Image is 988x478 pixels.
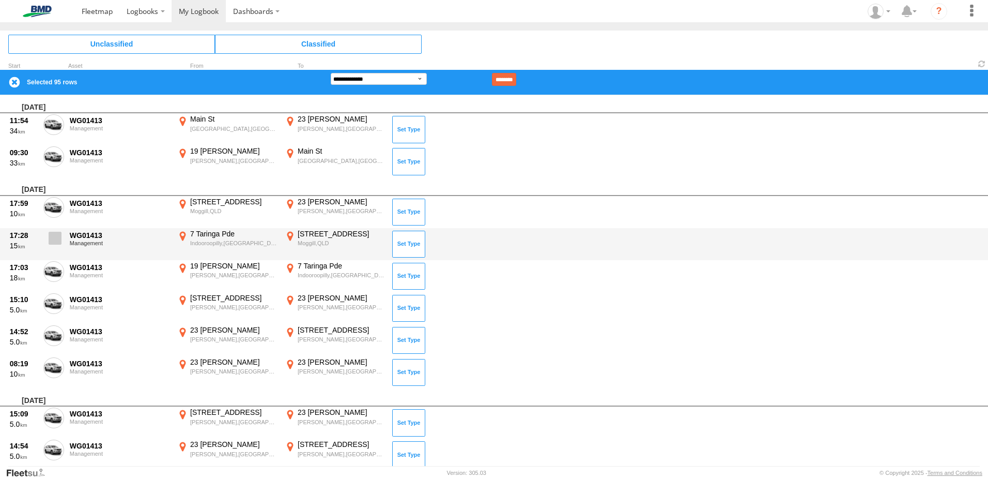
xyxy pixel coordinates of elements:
div: 5.0 [10,337,38,347]
div: 15:09 [10,409,38,419]
div: 23 [PERSON_NAME] [298,357,385,367]
div: [PERSON_NAME],[GEOGRAPHIC_DATA] [298,451,385,458]
div: 15:10 [10,295,38,304]
button: Click to Set [392,409,425,436]
div: [PERSON_NAME],[GEOGRAPHIC_DATA] [298,368,385,375]
label: Click to View Event Location [283,325,387,355]
div: WG01413 [70,263,170,272]
div: Asset [68,64,172,69]
div: 23 [PERSON_NAME] [298,408,385,417]
div: Moggill,QLD [190,207,277,215]
div: 23 [PERSON_NAME] [190,325,277,335]
div: [PERSON_NAME],[GEOGRAPHIC_DATA] [298,207,385,215]
div: [PERSON_NAME],[GEOGRAPHIC_DATA] [190,419,277,426]
label: Click to View Event Location [283,440,387,470]
div: Management [70,336,170,342]
label: Click to View Event Location [283,293,387,323]
label: Click to View Event Location [176,114,279,144]
div: Management [70,157,170,163]
label: Click to View Event Location [176,408,279,438]
div: WG01413 [70,327,170,336]
span: Click to view Unclassified Trips [8,35,215,53]
div: Management [70,125,170,131]
label: Click to View Event Location [176,261,279,291]
div: Moggill,QLD [298,240,385,247]
div: [STREET_ADDRESS] [298,440,385,449]
div: 7 Taringa Pde [298,261,385,271]
label: Click to View Event Location [176,325,279,355]
div: 08:19 [10,359,38,368]
div: Management [70,240,170,246]
label: Click to View Event Location [176,293,279,323]
div: [PERSON_NAME],[GEOGRAPHIC_DATA] [298,419,385,426]
div: Management [70,368,170,375]
div: Indooroopilly,[GEOGRAPHIC_DATA] [298,272,385,279]
div: Main St [298,146,385,156]
div: 19 [PERSON_NAME] [190,146,277,156]
div: [PERSON_NAME],[GEOGRAPHIC_DATA] [298,125,385,132]
div: [PERSON_NAME],[GEOGRAPHIC_DATA] [190,272,277,279]
div: © Copyright 2025 - [879,470,982,476]
div: 14:54 [10,441,38,451]
div: WG01413 [70,441,170,451]
div: 17:28 [10,231,38,240]
div: Management [70,451,170,457]
div: WG01413 [70,409,170,419]
label: Click to View Event Location [176,357,279,387]
div: [PERSON_NAME],[GEOGRAPHIC_DATA] [298,304,385,311]
div: 14:52 [10,327,38,336]
div: 23 [PERSON_NAME] [190,440,277,449]
div: 34 [10,126,38,136]
div: 23 [PERSON_NAME] [190,357,277,367]
a: Terms and Conditions [928,470,982,476]
div: 10 [10,369,38,379]
div: 7 Taringa Pde [190,229,277,238]
button: Click to Set [392,148,425,175]
label: Click to View Event Location [283,357,387,387]
div: 18 [10,273,38,282]
div: 15 [10,241,38,250]
div: 33 [10,158,38,168]
div: WG01413 [70,116,170,125]
button: Click to Set [392,199,425,226]
div: Indooroopilly,[GEOGRAPHIC_DATA] [190,240,277,247]
div: [PERSON_NAME],[GEOGRAPHIC_DATA] [190,304,277,311]
div: From [176,64,279,69]
div: [PERSON_NAME],[GEOGRAPHIC_DATA] [190,336,277,343]
div: Main St [190,114,277,124]
div: 17:59 [10,199,38,208]
div: Management [70,304,170,310]
div: 11:54 [10,116,38,125]
div: To [283,64,387,69]
div: WG01413 [70,295,170,304]
div: Garry Newell [864,4,894,19]
label: Click to View Event Location [283,114,387,144]
label: Click to View Event Location [283,261,387,291]
img: bmd-logo.svg [10,6,64,17]
div: 10 [10,209,38,218]
div: [PERSON_NAME],[GEOGRAPHIC_DATA] [190,157,277,165]
div: [STREET_ADDRESS] [298,325,385,335]
div: [STREET_ADDRESS] [190,293,277,303]
label: Clear Selection [8,76,21,88]
button: Click to Set [392,116,425,143]
div: [PERSON_NAME],[GEOGRAPHIC_DATA] [190,368,277,375]
div: 5.0 [10,452,38,461]
i: ? [931,3,947,20]
button: Click to Set [392,263,425,290]
div: 17:03 [10,263,38,272]
div: Click to Sort [8,64,39,69]
label: Click to View Event Location [283,146,387,176]
div: [PERSON_NAME],[GEOGRAPHIC_DATA] [190,451,277,458]
div: 5.0 [10,420,38,429]
div: WG01413 [70,199,170,208]
label: Click to View Event Location [176,440,279,470]
div: [GEOGRAPHIC_DATA],[GEOGRAPHIC_DATA] [190,125,277,132]
label: Click to View Event Location [176,229,279,259]
button: Click to Set [392,231,425,258]
div: Version: 305.03 [447,470,486,476]
div: Management [70,272,170,278]
div: [STREET_ADDRESS] [190,197,277,206]
label: Click to View Event Location [283,197,387,227]
div: 23 [PERSON_NAME] [298,197,385,206]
